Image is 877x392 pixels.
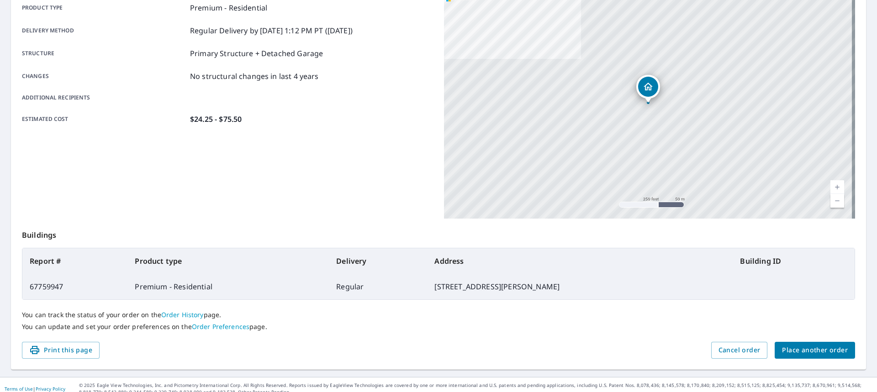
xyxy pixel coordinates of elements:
[22,219,855,248] p: Buildings
[190,114,242,125] p: $24.25 - $75.50
[22,25,186,36] p: Delivery method
[711,342,768,359] button: Cancel order
[427,274,733,299] td: [STREET_ADDRESS][PERSON_NAME]
[775,342,855,359] button: Place another order
[190,25,353,36] p: Regular Delivery by [DATE] 1:12 PM PT ([DATE])
[127,248,329,274] th: Product type
[636,75,660,103] div: Dropped pin, building 1, Residential property, 251 Matta Ave Youngstown, OH 44509
[190,2,267,13] p: Premium - Residential
[22,311,855,319] p: You can track the status of your order on the page.
[733,248,855,274] th: Building ID
[22,274,127,299] td: 67759947
[127,274,329,299] td: Premium - Residential
[427,248,733,274] th: Address
[190,71,319,82] p: No structural changes in last 4 years
[192,322,249,331] a: Order Preferences
[5,386,65,392] p: |
[22,342,100,359] button: Print this page
[161,310,204,319] a: Order History
[22,2,186,13] p: Product type
[329,248,427,274] th: Delivery
[22,248,127,274] th: Report #
[22,48,186,59] p: Structure
[5,386,33,392] a: Terms of Use
[36,386,65,392] a: Privacy Policy
[329,274,427,299] td: Regular
[782,345,848,356] span: Place another order
[190,48,323,59] p: Primary Structure + Detached Garage
[830,194,844,208] a: Current Level 17, Zoom Out
[29,345,92,356] span: Print this page
[22,114,186,125] p: Estimated cost
[830,180,844,194] a: Current Level 17, Zoom In
[22,94,186,102] p: Additional recipients
[22,71,186,82] p: Changes
[719,345,761,356] span: Cancel order
[22,323,855,331] p: You can update and set your order preferences on the page.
